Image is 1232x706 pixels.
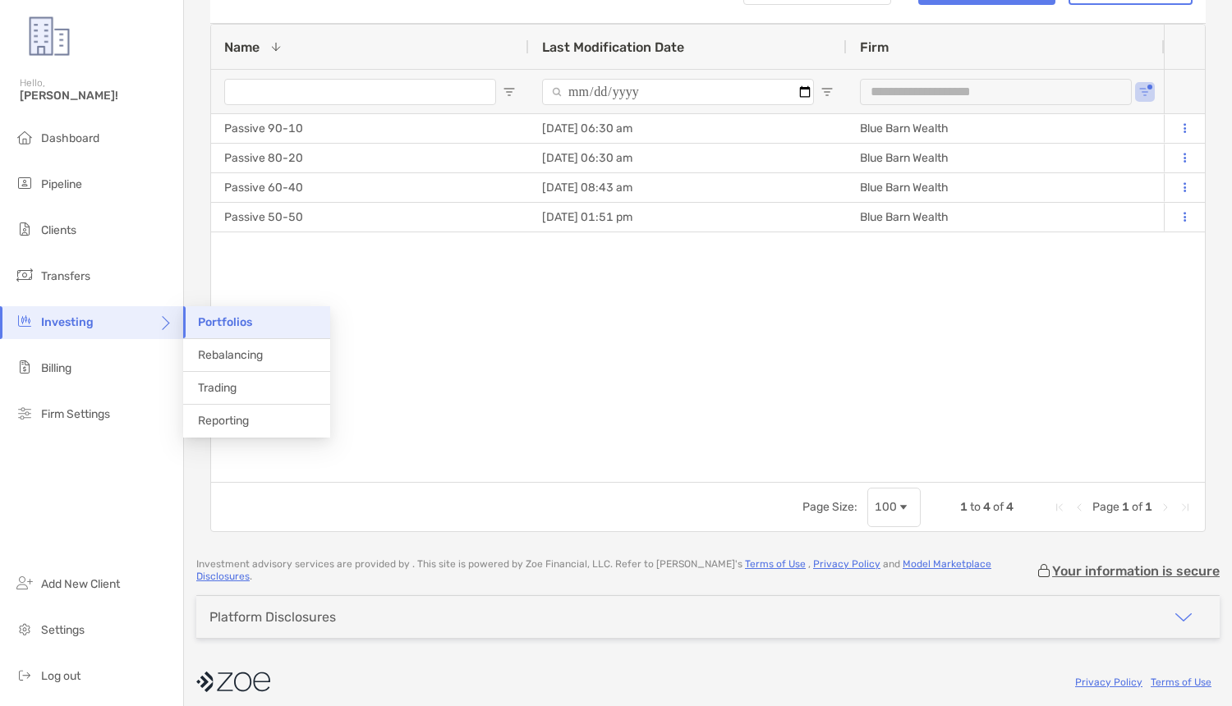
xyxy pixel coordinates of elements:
[198,381,237,395] span: Trading
[860,39,889,55] span: Firm
[211,144,529,172] div: Passive 80-20
[15,403,34,423] img: firm-settings icon
[15,219,34,239] img: clients icon
[198,315,252,329] span: Portfolios
[1132,500,1142,514] span: of
[224,39,260,55] span: Name
[813,558,880,570] a: Privacy Policy
[41,315,94,329] span: Investing
[529,114,847,143] div: [DATE] 06:30 am
[503,85,516,99] button: Open Filter Menu
[1174,607,1193,627] img: icon arrow
[224,79,496,105] input: Name Filter Input
[847,203,1165,232] div: Blue Barn Wealth
[20,89,173,103] span: [PERSON_NAME]!
[1151,676,1211,688] a: Terms of Use
[1179,501,1192,514] div: Last Page
[529,173,847,202] div: [DATE] 08:43 am
[41,407,110,421] span: Firm Settings
[821,85,834,99] button: Open Filter Menu
[993,500,1004,514] span: of
[196,558,991,582] a: Model Marketplace Disclosures
[1075,676,1142,688] a: Privacy Policy
[983,500,991,514] span: 4
[15,619,34,639] img: settings icon
[41,131,99,145] span: Dashboard
[15,173,34,193] img: pipeline icon
[15,665,34,685] img: logout icon
[1073,501,1086,514] div: Previous Page
[41,177,82,191] span: Pipeline
[15,573,34,593] img: add_new_client icon
[15,357,34,377] img: billing icon
[960,500,968,514] span: 1
[745,558,806,570] a: Terms of Use
[15,127,34,147] img: dashboard icon
[875,500,897,514] div: 100
[41,269,90,283] span: Transfers
[970,500,981,514] span: to
[196,558,1036,583] p: Investment advisory services are provided by . This site is powered by Zoe Financial, LLC. Refer ...
[1006,500,1014,514] span: 4
[198,414,249,428] span: Reporting
[209,609,336,625] div: Platform Disclosures
[198,348,263,362] span: Rebalancing
[41,669,80,683] span: Log out
[847,144,1165,172] div: Blue Barn Wealth
[1138,85,1152,99] button: Open Filter Menu
[847,173,1165,202] div: Blue Barn Wealth
[529,144,847,172] div: [DATE] 06:30 am
[15,311,34,331] img: investing icon
[1159,501,1172,514] div: Next Page
[1092,500,1119,514] span: Page
[1052,563,1220,579] p: Your information is secure
[41,361,71,375] span: Billing
[867,488,921,527] div: Page Size
[15,265,34,285] img: transfers icon
[211,114,529,143] div: Passive 90-10
[542,39,684,55] span: Last Modification Date
[542,79,814,105] input: Last Modification Date Filter Input
[802,500,857,514] div: Page Size:
[41,223,76,237] span: Clients
[1145,500,1152,514] span: 1
[41,577,120,591] span: Add New Client
[847,114,1165,143] div: Blue Barn Wealth
[1122,500,1129,514] span: 1
[41,623,85,637] span: Settings
[196,663,270,700] img: company logo
[211,173,529,202] div: Passive 60-40
[1053,501,1066,514] div: First Page
[211,203,529,232] div: Passive 50-50
[20,7,79,66] img: Zoe Logo
[529,203,847,232] div: [DATE] 01:51 pm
